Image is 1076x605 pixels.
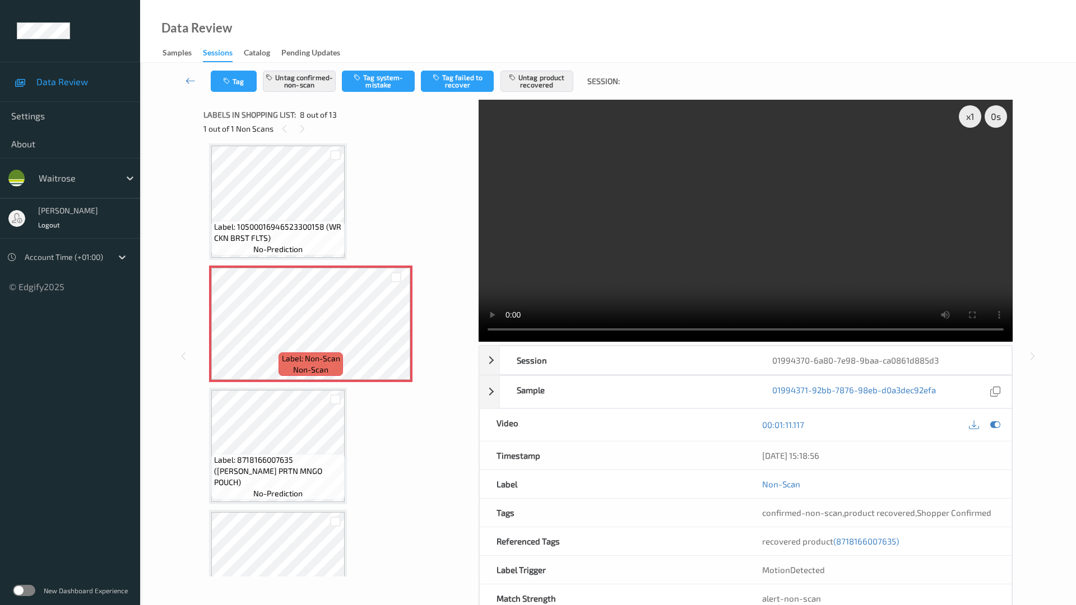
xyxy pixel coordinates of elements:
div: [DATE] 15:18:56 [762,450,995,461]
span: 8 out of 13 [300,109,337,120]
span: no-prediction [253,244,303,255]
button: Tag failed to recover [421,71,494,92]
a: Sessions [203,45,244,62]
div: Label [480,470,746,498]
div: Sample01994371-92bb-7876-98eb-d0a3dec92efa [479,375,1012,408]
span: Shopper Confirmed [917,508,991,518]
div: Data Review [161,22,232,34]
div: x 1 [959,105,981,128]
div: Sample [500,376,756,408]
div: alert-non-scan [762,593,995,604]
div: 01994370-6a80-7e98-9baa-ca0861d885d3 [755,346,1012,374]
span: Label: 10500016946523300158 (WR CKN BRST FLTS) [214,221,342,244]
button: Untag confirmed-non-scan [263,71,336,92]
button: Untag product recovered [500,71,573,92]
div: Timestamp [480,441,746,469]
div: Pending Updates [281,47,340,61]
span: Session: [587,76,620,87]
div: Referenced Tags [480,527,746,555]
button: Tag [211,71,257,92]
span: confirmed-non-scan [762,508,842,518]
div: MotionDetected [745,556,1012,584]
span: (8718166007635) [833,536,899,546]
span: Label: Non-Scan [282,353,340,364]
span: Labels in shopping list: [203,109,296,120]
a: 01994371-92bb-7876-98eb-d0a3dec92efa [772,384,936,399]
div: Video [480,409,746,441]
div: Session [500,346,756,374]
div: Label Trigger [480,556,746,584]
span: non-scan [293,364,328,375]
a: Catalog [244,45,281,61]
div: Tags [480,499,746,527]
div: 1 out of 1 Non Scans [203,122,471,136]
div: Session01994370-6a80-7e98-9baa-ca0861d885d3 [479,346,1012,375]
a: Non-Scan [762,478,800,490]
a: Samples [163,45,203,61]
a: 00:01:11.117 [762,419,804,430]
span: product recovered [844,508,915,518]
div: Catalog [244,47,270,61]
div: 0 s [985,105,1007,128]
div: Samples [163,47,192,61]
span: Label: 8718166007635 ([PERSON_NAME] PRTN MNGO POUCH) [214,454,342,488]
button: Tag system-mistake [342,71,415,92]
span: no-prediction [253,488,303,499]
a: Pending Updates [281,45,351,61]
span: , , [762,508,991,518]
span: recovered product [762,536,899,546]
div: Sessions [203,47,233,62]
